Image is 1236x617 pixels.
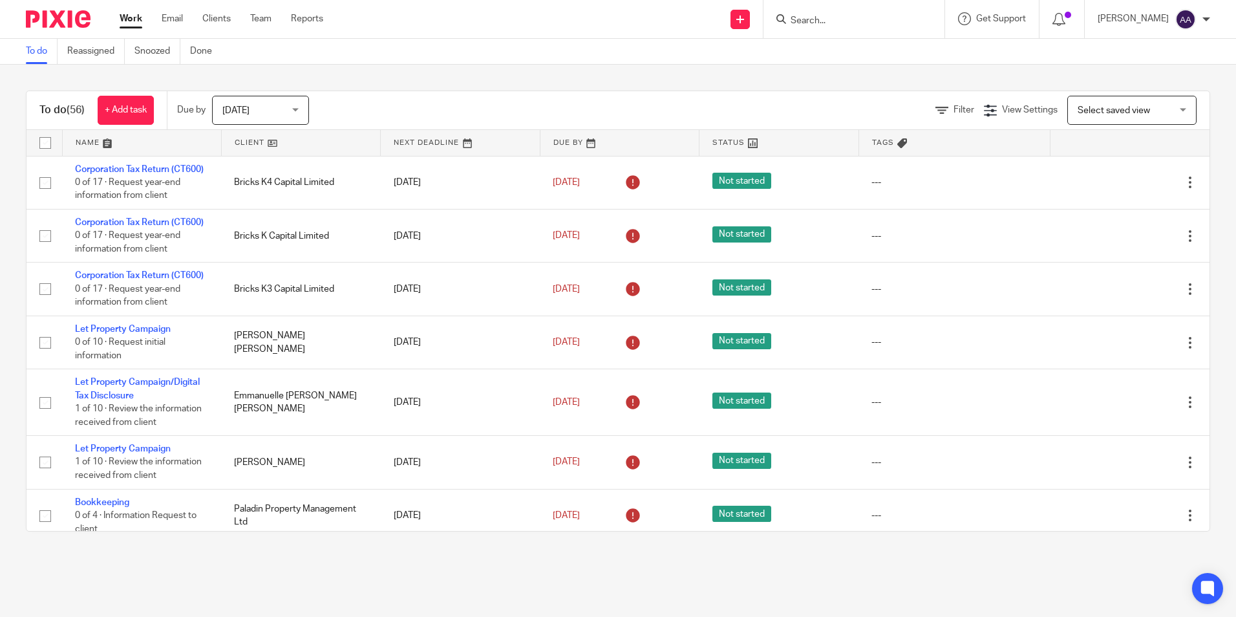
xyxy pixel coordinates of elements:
span: 0 of 10 · Request initial information [75,338,165,360]
td: [DATE] [381,436,540,489]
a: Let Property Campaign [75,325,171,334]
a: + Add task [98,96,154,125]
td: Emmanuelle [PERSON_NAME] [PERSON_NAME] [221,369,380,436]
td: [DATE] [381,316,540,369]
a: Corporation Tax Return (CT600) [75,218,204,227]
a: Corporation Tax Return (CT600) [75,165,204,174]
div: --- [871,283,1037,296]
span: Not started [712,173,771,189]
a: Snoozed [134,39,180,64]
td: [DATE] [381,156,540,209]
p: [PERSON_NAME] [1098,12,1169,25]
span: (56) [67,105,85,115]
td: Paladin Property Management Ltd [221,489,380,542]
img: svg%3E [1175,9,1196,30]
span: Get Support [976,14,1026,23]
td: [DATE] [381,263,540,316]
span: [DATE] [553,285,580,294]
span: Tags [872,139,894,146]
span: Not started [712,506,771,522]
span: View Settings [1002,105,1058,114]
td: [DATE] [381,489,540,542]
a: Email [162,12,183,25]
span: Select saved view [1078,106,1150,115]
span: 0 of 17 · Request year-end information from client [75,178,180,200]
a: Reports [291,12,323,25]
a: Done [190,39,222,64]
h1: To do [39,103,85,117]
div: --- [871,176,1037,189]
span: Not started [712,226,771,243]
td: [DATE] [381,369,540,436]
span: [DATE] [553,338,580,347]
span: 0 of 17 · Request year-end information from client [75,232,180,254]
a: Team [250,12,272,25]
td: [PERSON_NAME] [PERSON_NAME] [221,316,380,369]
input: Search [789,16,906,27]
span: [DATE] [553,232,580,241]
span: 0 of 4 · Information Request to client [75,511,197,534]
a: Let Property Campaign/Digital Tax Disclosure [75,378,200,400]
td: Bricks K3 Capital Limited [221,263,380,316]
a: Let Property Campaign [75,444,171,453]
a: Clients [202,12,231,25]
div: --- [871,336,1037,349]
span: Not started [712,453,771,469]
span: [DATE] [553,178,580,187]
span: Not started [712,393,771,409]
span: Not started [712,333,771,349]
span: [DATE] [553,398,580,407]
div: --- [871,396,1037,409]
a: To do [26,39,58,64]
span: 1 of 10 · Review the information received from client [75,458,202,481]
div: --- [871,230,1037,243]
span: [DATE] [553,511,580,520]
td: [DATE] [381,209,540,262]
div: --- [871,456,1037,469]
td: Bricks K4 Capital Limited [221,156,380,209]
span: Filter [954,105,974,114]
span: 0 of 17 · Request year-end information from client [75,285,180,307]
span: Not started [712,279,771,296]
a: Work [120,12,142,25]
span: [DATE] [553,458,580,467]
td: Bricks K Capital Limited [221,209,380,262]
span: [DATE] [222,106,250,115]
span: 1 of 10 · Review the information received from client [75,404,202,427]
td: [PERSON_NAME] [221,436,380,489]
div: --- [871,509,1037,522]
a: Corporation Tax Return (CT600) [75,271,204,280]
img: Pixie [26,10,91,28]
a: Bookkeeping [75,498,129,507]
p: Due by [177,103,206,116]
a: Reassigned [67,39,125,64]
